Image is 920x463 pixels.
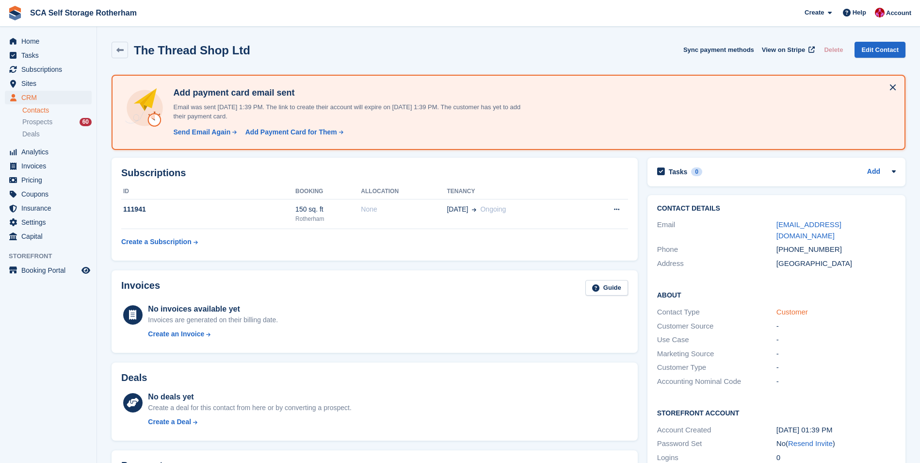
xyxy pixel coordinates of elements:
[657,321,776,332] div: Customer Source
[173,127,230,137] div: Send Email Again
[480,205,506,213] span: Ongoing
[22,129,92,139] a: Deals
[776,308,808,316] a: Customer
[657,425,776,436] div: Account Created
[820,42,847,58] button: Delete
[21,215,80,229] span: Settings
[21,63,80,76] span: Subscriptions
[242,127,344,137] a: Add Payment Card for Them
[21,173,80,187] span: Pricing
[776,362,896,373] div: -
[121,237,192,247] div: Create a Subscription
[657,219,776,241] div: Email
[762,45,805,55] span: View on Stripe
[121,184,295,199] th: ID
[657,307,776,318] div: Contact Type
[5,201,92,215] a: menu
[776,348,896,360] div: -
[657,362,776,373] div: Customer Type
[855,42,905,58] a: Edit Contact
[5,264,92,277] a: menu
[21,187,80,201] span: Coupons
[22,106,92,115] a: Contacts
[148,329,204,339] div: Create an Invoice
[657,205,896,213] h2: Contact Details
[148,403,351,413] div: Create a deal for this contact from here or by converting a prospect.
[788,439,833,447] a: Resend Invite
[691,167,702,176] div: 0
[657,334,776,346] div: Use Case
[657,348,776,360] div: Marketing Source
[657,408,896,417] h2: Storefront Account
[21,91,80,104] span: CRM
[867,166,880,178] a: Add
[148,315,278,325] div: Invoices are generated on their billing date.
[683,42,754,58] button: Sync payment methods
[21,34,80,48] span: Home
[124,87,165,129] img: add-payment-card-4dbda4983b697a7845d177d07a5d71e8a16f1ec00487972de202a45f1e8132f5.svg
[169,87,533,99] h4: Add payment card email sent
[134,44,250,57] h2: The Thread Shop Ltd
[776,438,896,449] div: No
[26,5,141,21] a: SCA Self Storage Rotherham
[8,6,22,20] img: stora-icon-8386f47178a22dfd0bd8f6a31ec36ba5ce8667c1dd55bd0f319d3a0aa187defe.svg
[447,184,581,199] th: Tenancy
[21,77,80,90] span: Sites
[121,233,198,251] a: Create a Subscription
[80,118,92,126] div: 60
[21,49,80,62] span: Tasks
[5,34,92,48] a: menu
[657,244,776,255] div: Phone
[5,173,92,187] a: menu
[9,251,97,261] span: Storefront
[21,201,80,215] span: Insurance
[21,264,80,277] span: Booking Portal
[657,438,776,449] div: Password Set
[758,42,817,58] a: View on Stripe
[786,439,835,447] span: ( )
[148,417,191,427] div: Create a Deal
[148,391,351,403] div: No deals yet
[657,376,776,387] div: Accounting Nominal Code
[148,417,351,427] a: Create a Deal
[776,220,841,240] a: [EMAIL_ADDRESS][DOMAIN_NAME]
[148,303,278,315] div: No invoices available yet
[669,167,688,176] h2: Tasks
[657,258,776,269] div: Address
[295,204,361,215] div: 150 sq. ft
[21,159,80,173] span: Invoices
[295,215,361,223] div: Rotherham
[121,167,628,179] h2: Subscriptions
[5,91,92,104] a: menu
[776,244,896,255] div: [PHONE_NUMBER]
[21,145,80,159] span: Analytics
[776,258,896,269] div: [GEOGRAPHIC_DATA]
[5,230,92,243] a: menu
[295,184,361,199] th: Booking
[585,280,628,296] a: Guide
[121,372,147,383] h2: Deals
[5,159,92,173] a: menu
[805,8,824,17] span: Create
[148,329,278,339] a: Create an Invoice
[5,49,92,62] a: menu
[776,376,896,387] div: -
[5,145,92,159] a: menu
[657,290,896,299] h2: About
[361,184,447,199] th: Allocation
[447,204,468,215] span: [DATE]
[5,77,92,90] a: menu
[886,8,911,18] span: Account
[776,334,896,346] div: -
[5,215,92,229] a: menu
[22,130,40,139] span: Deals
[776,425,896,436] div: [DATE] 01:39 PM
[169,102,533,121] p: Email was sent [DATE] 1:39 PM. The link to create their account will expire on [DATE] 1:39 PM. Th...
[5,187,92,201] a: menu
[121,280,160,296] h2: Invoices
[361,204,447,215] div: None
[245,127,337,137] div: Add Payment Card for Them
[5,63,92,76] a: menu
[875,8,885,17] img: Thomas Webb
[776,321,896,332] div: -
